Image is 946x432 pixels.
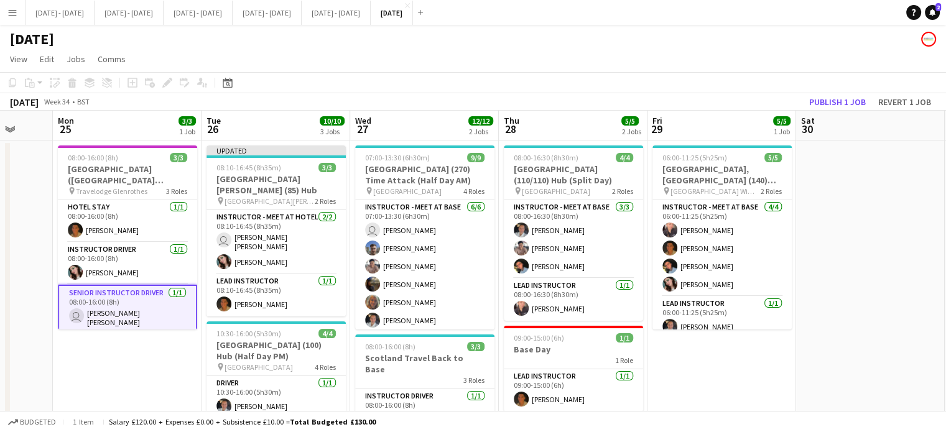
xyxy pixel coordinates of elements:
h1: [DATE] [10,30,54,48]
button: Publish 1 job [804,94,871,110]
div: Salary £120.00 + Expenses £0.00 + Subsistence £10.00 = [109,417,376,426]
span: 2 [935,3,941,11]
span: 1 item [68,417,98,426]
span: View [10,53,27,65]
div: BST [77,97,90,106]
button: Budgeted [6,415,58,429]
span: Jobs [67,53,85,65]
a: Edit [35,51,59,67]
button: [DATE] - [DATE] [164,1,233,25]
button: [DATE] - [DATE] [95,1,164,25]
button: Revert 1 job [873,94,936,110]
a: 2 [925,5,940,20]
a: Comms [93,51,131,67]
div: [DATE] [10,96,39,108]
span: Total Budgeted £130.00 [290,417,376,426]
span: Week 34 [41,97,72,106]
button: [DATE] [371,1,413,25]
span: Edit [40,53,54,65]
button: [DATE] - [DATE] [233,1,302,25]
span: Comms [98,53,126,65]
app-user-avatar: Programmes & Operations [921,32,936,47]
button: [DATE] - [DATE] [26,1,95,25]
a: Jobs [62,51,90,67]
span: Budgeted [20,418,56,426]
button: [DATE] - [DATE] [302,1,371,25]
a: View [5,51,32,67]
